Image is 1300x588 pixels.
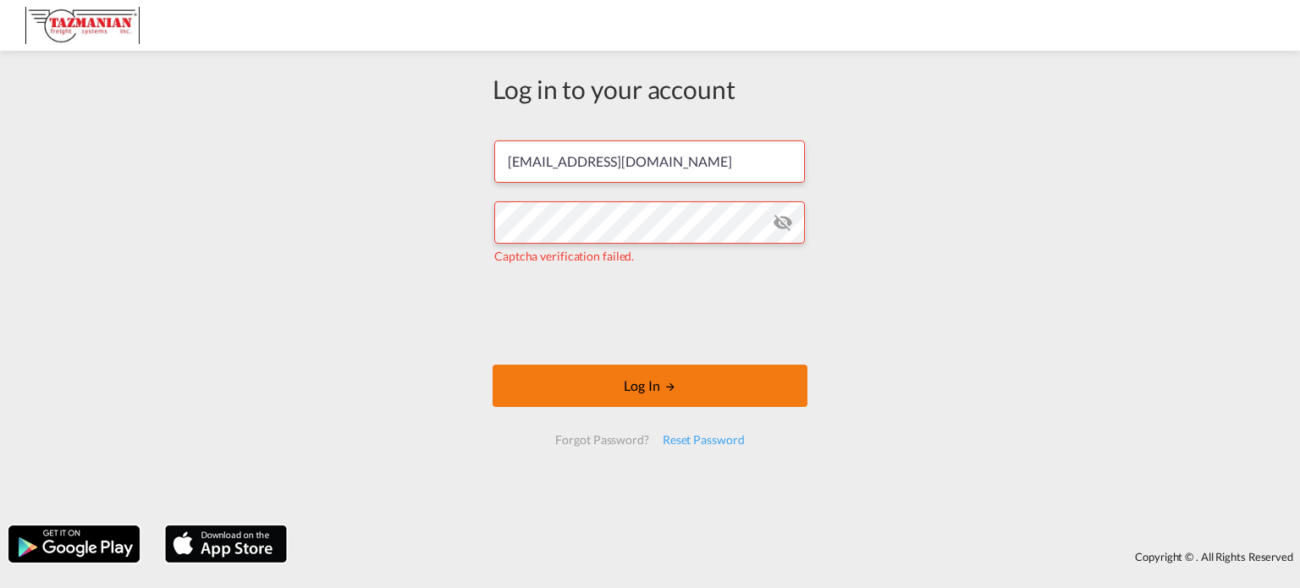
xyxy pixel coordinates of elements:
md-icon: icon-eye-off [773,212,793,233]
img: google.png [7,524,141,564]
img: apple.png [163,524,289,564]
div: Forgot Password? [548,425,655,455]
button: LOGIN [493,365,807,407]
iframe: reCAPTCHA [521,282,779,348]
div: Log in to your account [493,71,807,107]
span: Captcha verification failed. [494,249,634,263]
input: Enter email/phone number [494,140,805,183]
img: a292c8e082cb11ee87a80f50be6e15c3.JPG [25,7,140,45]
div: Copyright © . All Rights Reserved [295,542,1300,571]
div: Reset Password [656,425,752,455]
